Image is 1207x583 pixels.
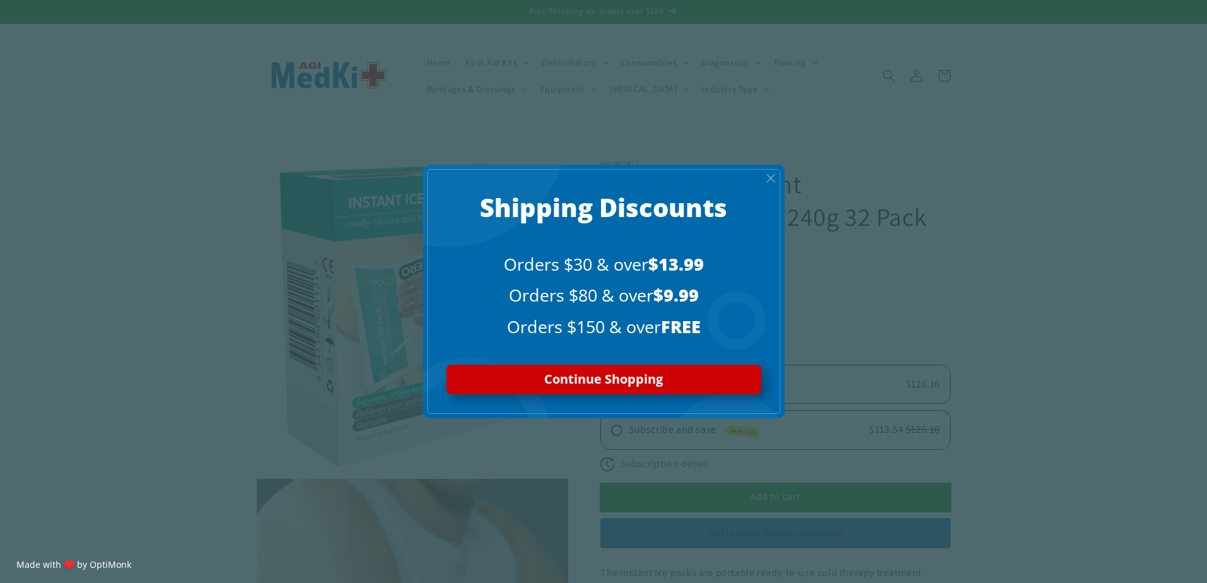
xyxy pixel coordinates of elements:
[544,370,663,387] span: Continue Shopping
[648,252,704,276] span: $13.99
[504,252,648,276] span: Orders $30 & over
[16,558,131,570] a: Made with ♥️ by OptiMonk
[653,283,699,307] span: $9.99
[507,315,661,338] span: Orders $150 & over
[480,190,727,225] span: Shipping Discounts
[509,283,653,307] span: Orders $80 & over
[766,171,776,185] span: X
[661,315,701,338] span: FREE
